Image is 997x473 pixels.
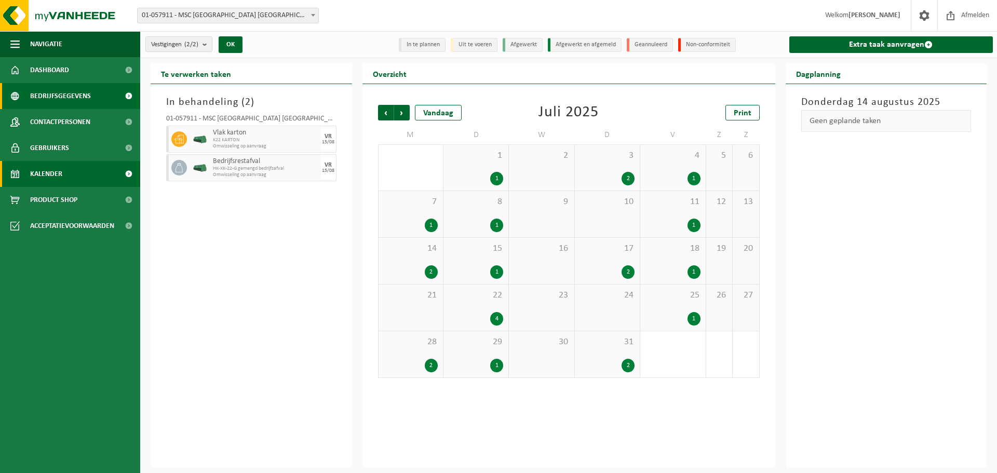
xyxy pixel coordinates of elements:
div: 1 [490,265,503,279]
div: 2 [622,172,635,185]
div: 15/08 [322,140,334,145]
span: Omwisseling op aanvraag [213,143,318,150]
span: 31 [580,336,635,348]
span: Contactpersonen [30,109,90,135]
div: 1 [688,312,700,326]
span: 23 [514,290,569,301]
span: 8 [449,196,503,208]
span: Kalender [30,161,62,187]
span: 2 [514,150,569,161]
div: 4 [490,312,503,326]
h3: Donderdag 14 augustus 2025 [801,94,972,110]
div: Vandaag [415,105,462,120]
span: 26 [711,290,727,301]
div: 1 [688,172,700,185]
span: Print [734,109,751,117]
span: 13 [738,196,753,208]
span: Acceptatievoorwaarden [30,213,114,239]
li: In te plannen [399,38,446,52]
td: M [378,126,443,144]
div: 1 [688,219,700,232]
span: 16 [514,243,569,254]
span: 01-057911 - MSC BELGIUM NV - ANTWERPEN [137,8,319,23]
td: Z [733,126,759,144]
h2: Overzicht [362,63,417,84]
td: V [640,126,706,144]
span: Vestigingen [151,37,198,52]
div: 1 [490,359,503,372]
span: 27 [738,290,753,301]
span: 14 [384,243,438,254]
span: 19 [711,243,727,254]
div: Juli 2025 [538,105,599,120]
span: Gebruikers [30,135,69,161]
span: Vlak karton [213,129,318,137]
span: 15 [449,243,503,254]
a: Print [725,105,760,120]
li: Uit te voeren [451,38,497,52]
div: 01-057911 - MSC [GEOGRAPHIC_DATA] [GEOGRAPHIC_DATA] - [GEOGRAPHIC_DATA] [166,115,336,126]
span: 25 [645,290,700,301]
span: Bedrijfsgegevens [30,83,91,109]
span: 11 [645,196,700,208]
span: 12 [711,196,727,208]
span: Volgende [394,105,410,120]
td: D [443,126,509,144]
button: OK [219,36,242,53]
span: 22 [449,290,503,301]
span: Dashboard [30,57,69,83]
div: 1 [688,265,700,279]
span: 7 [384,196,438,208]
div: 1 [490,172,503,185]
a: Extra taak aanvragen [789,36,993,53]
li: Afgewerkt [503,38,543,52]
span: 24 [580,290,635,301]
span: 2 [245,97,251,107]
h2: Te verwerken taken [151,63,241,84]
span: 21 [384,290,438,301]
strong: [PERSON_NAME] [848,11,900,19]
td: D [575,126,640,144]
span: 17 [580,243,635,254]
span: Vorige [378,105,394,120]
div: 1 [425,219,438,232]
span: HK-XK-22-G gemengd bedrijfsafval [213,166,318,172]
span: 3 [580,150,635,161]
li: Geannuleerd [627,38,673,52]
span: K22 KARTON [213,137,318,143]
td: Z [706,126,733,144]
span: 4 [645,150,700,161]
span: 30 [514,336,569,348]
div: VR [325,133,332,140]
span: 5 [711,150,727,161]
div: 15/08 [322,168,334,173]
div: Geen geplande taken [801,110,972,132]
span: 20 [738,243,753,254]
span: 18 [645,243,700,254]
h2: Dagplanning [786,63,851,84]
button: Vestigingen(2/2) [145,36,212,52]
li: Non-conformiteit [678,38,736,52]
span: 6 [738,150,753,161]
span: 01-057911 - MSC BELGIUM NV - ANTWERPEN [138,8,318,23]
span: 1 [449,150,503,161]
span: 9 [514,196,569,208]
img: HK-XK-22-GN-00 [192,164,208,172]
span: Bedrijfsrestafval [213,157,318,166]
div: 2 [622,265,635,279]
span: Product Shop [30,187,77,213]
span: Navigatie [30,31,62,57]
span: 29 [449,336,503,348]
span: 28 [384,336,438,348]
li: Afgewerkt en afgemeld [548,38,622,52]
span: Omwisseling op aanvraag [213,172,318,178]
count: (2/2) [184,41,198,48]
img: HK-XK-22-GN-00 [192,136,208,143]
div: 2 [425,359,438,372]
div: 2 [622,359,635,372]
span: 10 [580,196,635,208]
div: VR [325,162,332,168]
td: W [509,126,574,144]
div: 2 [425,265,438,279]
h3: In behandeling ( ) [166,94,336,110]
